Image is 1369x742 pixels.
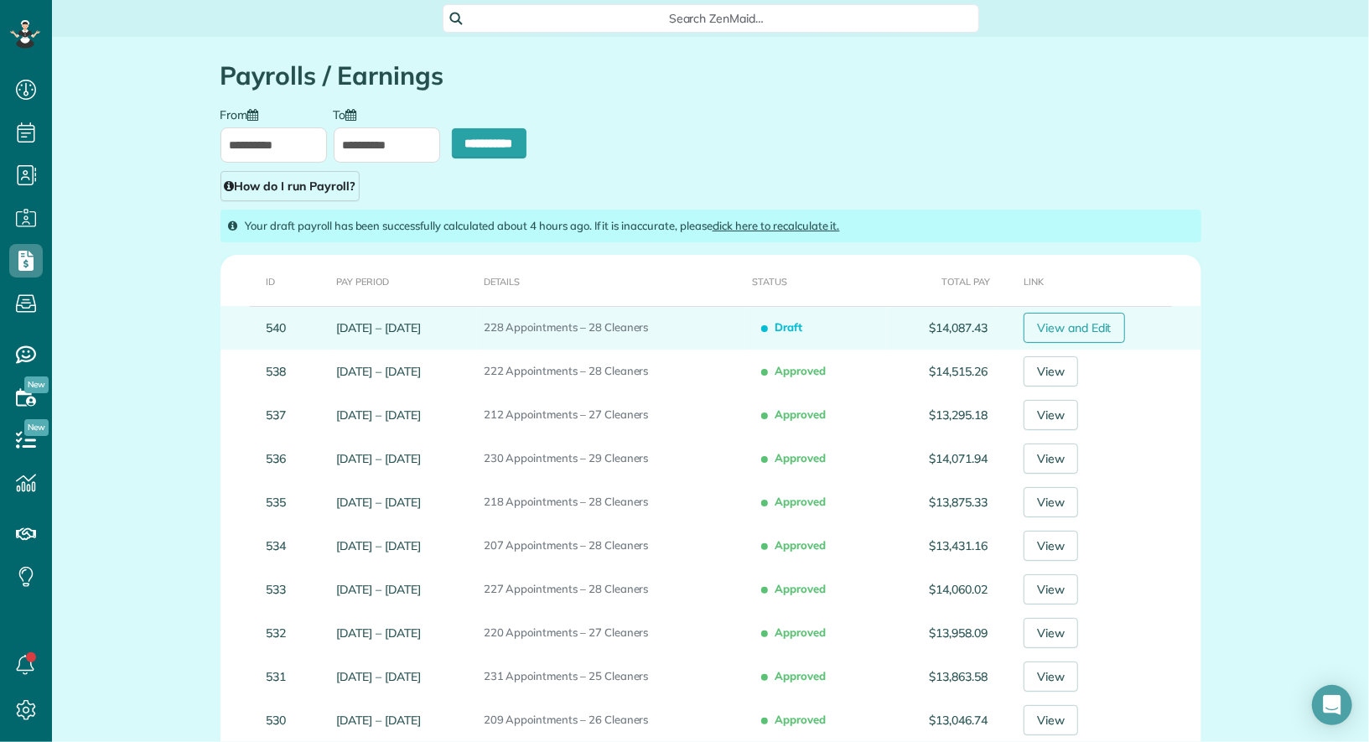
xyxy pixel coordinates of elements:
[220,655,330,698] td: 531
[220,106,267,121] label: From
[477,655,746,698] td: 231 Appointments – 25 Cleaners
[477,568,746,611] td: 227 Appointments – 28 Cleaners
[765,619,832,647] span: Approved
[24,419,49,436] span: New
[477,480,746,524] td: 218 Appointments – 28 Cleaners
[994,255,1200,306] th: Link
[336,538,420,553] a: [DATE] – [DATE]
[477,698,746,742] td: 209 Appointments – 26 Cleaners
[220,62,1201,90] h1: Payrolls / Earnings
[886,350,994,393] td: $14,515.26
[220,480,330,524] td: 535
[477,255,746,306] th: Details
[336,582,420,597] a: [DATE] – [DATE]
[477,306,746,350] td: 228 Appointments – 28 Cleaners
[765,706,832,734] span: Approved
[336,669,420,684] a: [DATE] – [DATE]
[220,306,330,350] td: 540
[1024,618,1078,648] a: View
[1024,531,1078,561] a: View
[477,393,746,437] td: 212 Appointments – 27 Cleaners
[886,255,994,306] th: Total Pay
[477,524,746,568] td: 207 Appointments – 28 Cleaners
[220,171,360,201] a: How do I run Payroll?
[1024,313,1125,343] a: View and Edit
[220,524,330,568] td: 534
[1024,705,1078,735] a: View
[1024,444,1078,474] a: View
[336,625,420,641] a: [DATE] – [DATE]
[477,437,746,480] td: 230 Appointments – 29 Cleaners
[220,611,330,655] td: 532
[886,524,994,568] td: $13,431.16
[220,568,330,611] td: 533
[765,532,832,560] span: Approved
[336,320,420,335] a: [DATE] – [DATE]
[220,698,330,742] td: 530
[886,480,994,524] td: $13,875.33
[886,306,994,350] td: $14,087.43
[334,106,366,121] label: To
[1024,662,1078,692] a: View
[1024,487,1078,517] a: View
[220,437,330,480] td: 536
[24,376,49,393] span: New
[1024,400,1078,430] a: View
[765,575,832,604] span: Approved
[1024,356,1078,387] a: View
[886,698,994,742] td: $13,046.74
[477,611,746,655] td: 220 Appointments – 27 Cleaners
[220,210,1201,242] div: Your draft payroll has been successfully calculated about 4 hours ago. If it is inaccurate, please
[220,350,330,393] td: 538
[336,713,420,728] a: [DATE] – [DATE]
[886,393,994,437] td: $13,295.18
[1312,685,1352,725] div: Open Intercom Messenger
[336,451,420,466] a: [DATE] – [DATE]
[220,393,330,437] td: 537
[886,568,994,611] td: $14,060.02
[886,655,994,698] td: $13,863.58
[886,611,994,655] td: $13,958.09
[329,255,476,306] th: Pay Period
[713,219,840,232] a: click here to recalculate it.
[886,437,994,480] td: $14,071.94
[336,364,420,379] a: [DATE] – [DATE]
[765,314,809,342] span: Draft
[1024,574,1078,604] a: View
[477,350,746,393] td: 222 Appointments – 28 Cleaners
[765,662,832,691] span: Approved
[765,444,832,473] span: Approved
[336,407,420,423] a: [DATE] – [DATE]
[336,495,420,510] a: [DATE] – [DATE]
[220,255,330,306] th: ID
[765,401,832,429] span: Approved
[765,357,832,386] span: Approved
[745,255,886,306] th: Status
[765,488,832,516] span: Approved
